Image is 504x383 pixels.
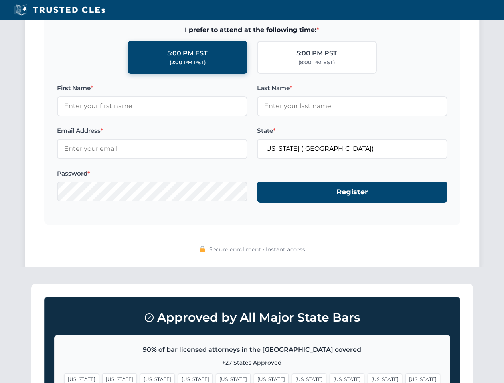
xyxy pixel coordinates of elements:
[57,126,247,136] label: Email Address
[57,96,247,116] input: Enter your first name
[57,169,247,178] label: Password
[57,139,247,159] input: Enter your email
[199,246,206,252] img: 🔒
[296,48,337,59] div: 5:00 PM PST
[257,126,447,136] label: State
[57,83,247,93] label: First Name
[257,96,447,116] input: Enter your last name
[57,25,447,35] span: I prefer to attend at the following time:
[257,139,447,159] input: Florida (FL)
[257,182,447,203] button: Register
[12,4,107,16] img: Trusted CLEs
[170,59,206,67] div: (2:00 PM PST)
[298,59,335,67] div: (8:00 PM EST)
[257,83,447,93] label: Last Name
[54,307,450,328] h3: Approved by All Major State Bars
[64,345,440,355] p: 90% of bar licensed attorneys in the [GEOGRAPHIC_DATA] covered
[209,245,305,254] span: Secure enrollment • Instant access
[64,358,440,367] p: +27 States Approved
[167,48,208,59] div: 5:00 PM EST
